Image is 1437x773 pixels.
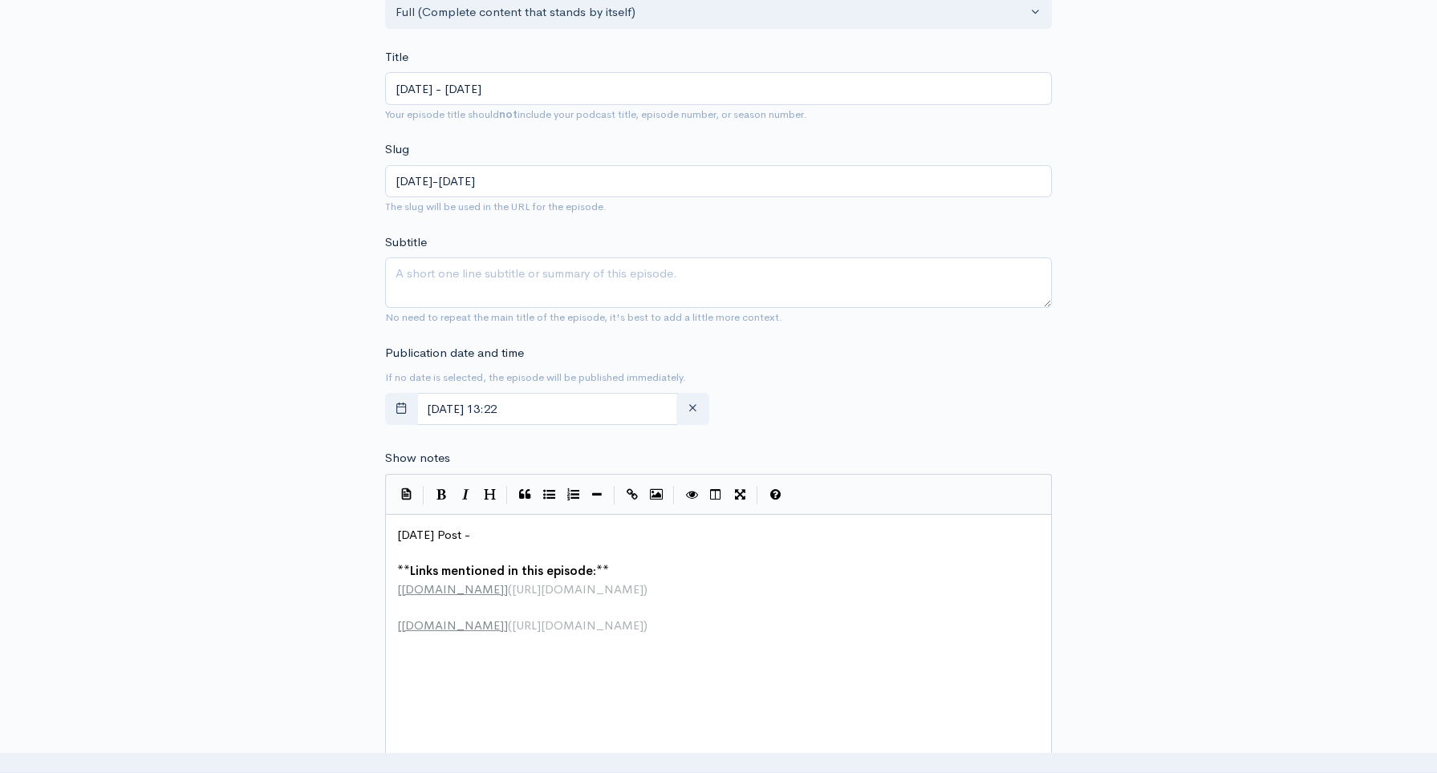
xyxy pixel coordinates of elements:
[385,200,607,213] small: The slug will be used in the URL for the episode.
[385,48,408,67] label: Title
[385,140,409,159] label: Slug
[429,483,453,507] button: Bold
[763,483,787,507] button: Markdown Guide
[504,581,508,597] span: ]
[385,393,418,426] button: toggle
[385,370,686,384] small: If no date is selected, the episode will be published immediately.
[477,483,501,507] button: Heading
[396,3,1027,22] div: Full (Complete content that stands by itself)
[385,165,1052,198] input: title-of-episode
[757,486,758,504] i: |
[643,617,647,633] span: )
[506,486,508,504] i: |
[423,486,424,504] i: |
[643,581,647,597] span: )
[401,617,504,633] span: [DOMAIN_NAME]
[512,581,643,597] span: [URL][DOMAIN_NAME]
[561,483,585,507] button: Numbered List
[512,617,643,633] span: [URL][DOMAIN_NAME]
[620,483,644,507] button: Create Link
[680,483,704,507] button: Toggle Preview
[397,581,401,597] span: [
[397,527,470,542] span: [DATE] Post -
[728,483,752,507] button: Toggle Fullscreen
[385,344,524,362] label: Publication date and time
[676,393,709,426] button: clear
[508,617,512,633] span: (
[394,482,418,506] button: Insert Show Notes Template
[385,107,807,121] small: Your episode title should include your podcast title, episode number, or season number.
[704,483,728,507] button: Toggle Side by Side
[644,483,668,507] button: Insert Image
[673,486,675,504] i: |
[397,617,401,633] span: [
[508,581,512,597] span: (
[453,483,477,507] button: Italic
[614,486,615,504] i: |
[585,483,609,507] button: Insert Horizontal Line
[410,563,596,578] span: Links mentioned in this episode:
[385,310,782,324] small: No need to repeat the main title of the episode, it's best to add a little more context.
[504,617,508,633] span: ]
[385,449,450,467] label: Show notes
[537,483,561,507] button: Generic List
[499,107,518,121] strong: not
[513,483,537,507] button: Quote
[401,581,504,597] span: [DOMAIN_NAME]
[385,72,1052,105] input: What is the episode's title?
[385,233,427,252] label: Subtitle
